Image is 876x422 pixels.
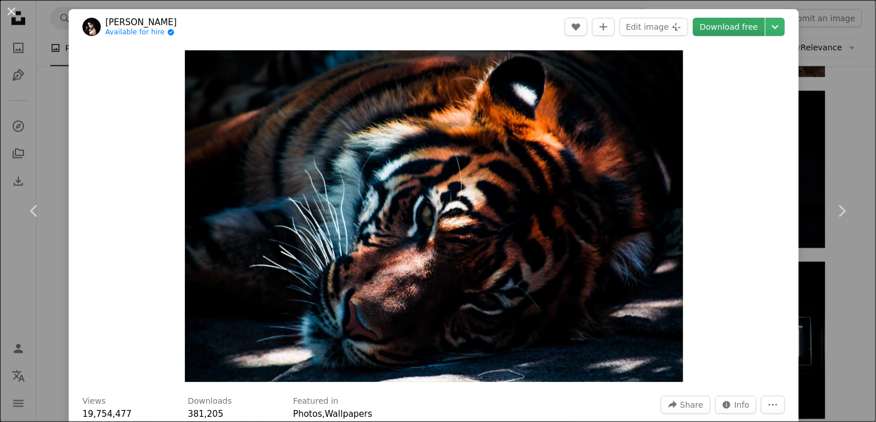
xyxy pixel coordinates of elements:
[761,396,785,414] button: More Actions
[82,396,106,407] h3: Views
[185,50,683,382] img: photograph of sleeping tiger
[185,50,683,382] button: Zoom in on this image
[592,18,615,36] button: Add to Collection
[680,396,703,413] span: Share
[661,396,710,414] button: Share this image
[105,28,177,37] a: Available for hire
[82,18,101,36] img: Go to Edewaa Foster's profile
[188,396,232,407] h3: Downloads
[82,409,132,419] span: 19,754,477
[807,156,876,266] a: Next
[765,18,785,36] button: Choose download size
[619,18,688,36] button: Edit image
[693,18,765,36] a: Download free
[735,396,750,413] span: Info
[105,17,177,28] a: [PERSON_NAME]
[293,396,338,407] h3: Featured in
[188,409,223,419] span: 381,205
[293,409,322,419] a: Photos
[715,396,757,414] button: Stats about this image
[325,409,372,419] a: Wallpapers
[322,409,325,419] span: ,
[565,18,587,36] button: Like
